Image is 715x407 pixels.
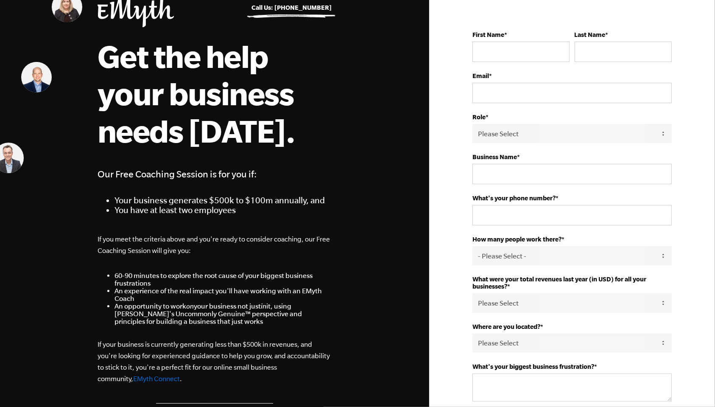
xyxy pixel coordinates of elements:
[251,4,332,11] a: Call Us: [PHONE_NUMBER]
[98,166,332,182] h4: Our Free Coaching Session is for you if:
[472,275,646,290] strong: What were your total revenues last year (in USD) for all your businesses?
[186,302,194,310] em: on
[472,31,504,38] strong: First Name
[115,302,332,325] li: An opportunity to work your business not just it, using [PERSON_NAME]'s Uncommonly Genuine™ persp...
[21,62,52,93] img: Jonathan Slater, EMyth Business Coach
[133,375,180,382] a: EMyth Connect
[115,287,332,302] li: An experience of the real impact you'll have working with an EMyth Coach
[115,205,332,215] li: You have at least two employees
[261,302,266,310] em: in
[472,113,486,121] strong: Role
[472,363,594,370] strong: What's your biggest business frustration?
[472,153,517,160] strong: Business Name
[98,37,331,149] h1: Get the help your business needs [DATE].
[472,72,489,79] strong: Email
[115,195,332,205] li: Your business generates $500k to $100m annually, and
[98,233,332,256] p: If you meet the criteria above and you're ready to consider coaching, our Free Coaching Session w...
[472,194,556,202] strong: What's your phone number?
[575,31,606,38] strong: Last Name
[98,339,332,385] p: If your business is currently generating less than $500k in revenues, and you're looking for expe...
[472,323,540,330] strong: Where are you located?
[472,236,561,243] strong: How many people work there?
[673,366,715,407] iframe: Chat Widget
[115,272,332,287] li: 60-90 minutes to explore the root cause of your biggest business frustrations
